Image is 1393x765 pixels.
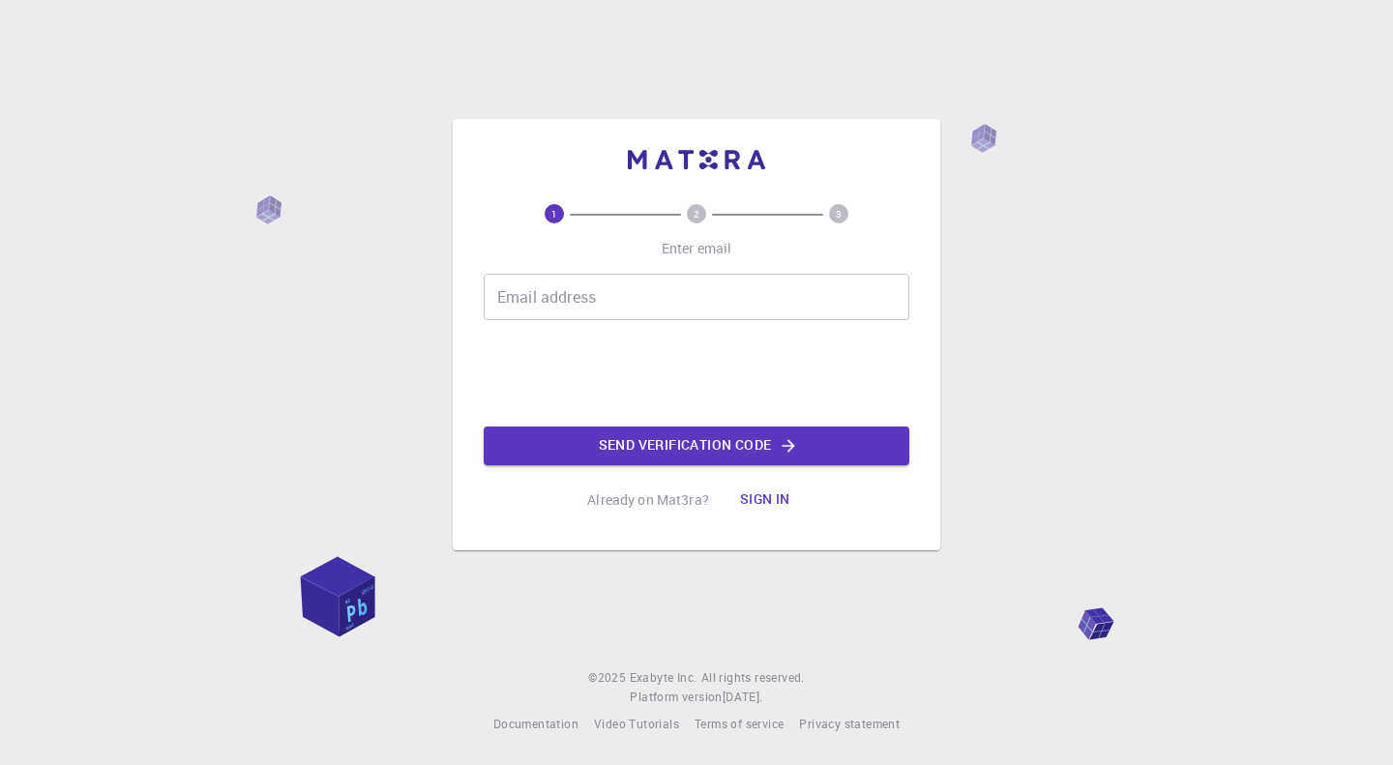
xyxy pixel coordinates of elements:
[588,668,629,688] span: © 2025
[484,427,909,465] button: Send verification code
[836,207,842,221] text: 3
[630,668,697,688] a: Exabyte Inc.
[701,668,805,688] span: All rights reserved.
[493,715,578,734] a: Documentation
[493,716,578,731] span: Documentation
[594,716,679,731] span: Video Tutorials
[725,481,806,519] button: Sign in
[587,490,709,510] p: Already on Mat3ra?
[695,715,784,734] a: Terms of service
[549,336,844,411] iframe: reCAPTCHA
[799,715,900,734] a: Privacy statement
[694,207,699,221] text: 2
[630,688,722,707] span: Platform version
[630,669,697,685] span: Exabyte Inc.
[551,207,557,221] text: 1
[695,716,784,731] span: Terms of service
[662,239,732,258] p: Enter email
[723,689,763,704] span: [DATE] .
[799,716,900,731] span: Privacy statement
[723,688,763,707] a: [DATE].
[594,715,679,734] a: Video Tutorials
